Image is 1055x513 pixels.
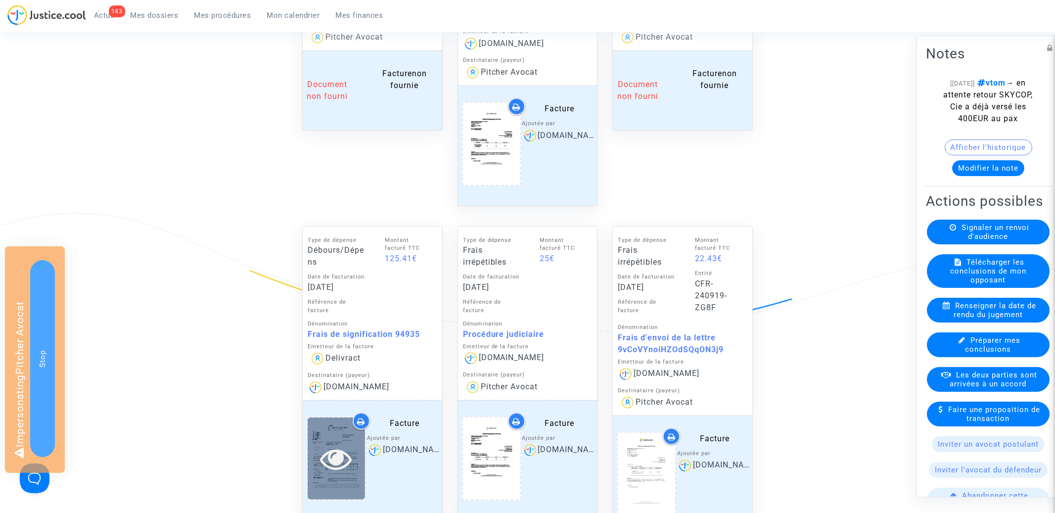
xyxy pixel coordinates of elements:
div: Destinataire (payeur) [463,371,593,379]
span: Mes finances [336,11,383,20]
span: Pitcher Avocat [636,398,693,407]
span: [DOMAIN_NAME] [538,445,604,455]
span: Inviter l'avocat du défendeur [935,466,1042,474]
span: Faire une proposition de transaction [949,405,1041,423]
div: Dénomination [308,320,437,328]
span: [DOMAIN_NAME] [323,382,389,392]
span: Télécharger les conclusions de mon opposant [950,258,1026,284]
span: Pitcher Avocat [481,382,538,391]
span: Pitcher Avocat [636,32,693,42]
span: Les deux parties sont arrivées à un accord [950,371,1038,388]
span: Actus [94,11,115,20]
span: [DOMAIN_NAME] [693,461,759,470]
div: Destinataire (payeur) [308,372,437,380]
span: [DOMAIN_NAME] [538,131,604,140]
a: Mon calendrier [259,8,328,23]
div: Frais d'envoi de la lettre 9vCoVYnoiHZOdSQqON3j9 [618,332,747,356]
img: logo.png [367,443,383,458]
div: Facture [522,103,597,115]
span: Préparer mes conclusions [965,336,1021,354]
div: Ajoutée par [677,450,752,458]
div: Ajoutée par [367,434,442,443]
div: Facture [367,418,442,429]
div: Montant facturé TTC [385,236,432,253]
span: Delivract [325,354,361,363]
button: Stop [30,260,55,457]
div: Date de facturation [308,273,365,281]
h2: Actions possibles [926,192,1051,210]
div: Facture [677,68,752,92]
div: Référence de facture [463,298,520,315]
div: Type de dépense [463,236,520,245]
div: Dénomination [618,324,747,332]
span: [DOMAIN_NAME] [479,39,545,48]
div: Destinataire (payeur) [463,56,593,65]
div: Destinataire (payeur) [618,387,747,395]
a: Mes procédures [186,8,259,23]
div: Dénomination [463,320,593,328]
img: icon-user.svg [310,351,325,367]
div: Montant facturé TTC [540,236,587,253]
img: logo.png [677,458,693,473]
img: icon-user.svg [620,30,636,46]
span: Mes procédures [194,11,251,20]
span: [DOMAIN_NAME] [479,353,545,363]
img: icon-user.svg [310,30,325,46]
a: 143Actus [86,8,123,23]
div: Frais irrépétibles [463,244,520,268]
span: Stop [38,350,47,367]
span: Inviter un avocat postulant [938,440,1039,449]
div: Montant facturé TTC [695,236,742,253]
img: logo.png [522,443,538,458]
div: Type de dépense [308,236,365,245]
div: Procédure judiciaire [463,328,593,340]
button: Modifier la note [952,160,1024,176]
img: logo.png [522,128,538,143]
div: Emetteur de la facture [308,343,437,351]
div: 125.41€ [385,253,432,265]
span: [DOMAIN_NAME] [634,369,699,378]
span: Signaler un renvoi d'audience [962,223,1029,241]
div: Facture [367,68,442,92]
div: [DATE] [308,281,365,293]
span: Renseigner la date de rendu du jugement [954,301,1036,319]
button: Afficher l'historique [945,140,1032,155]
div: 22.43€ [695,253,742,265]
div: Référence de facture [618,298,675,315]
img: logo.png [618,367,634,382]
div: Document non fourni [303,79,352,102]
img: icon-user.svg [465,65,481,81]
img: icon-user.svg [620,395,636,411]
div: Facture [522,418,597,429]
span: Mon calendrier [267,11,320,20]
div: Entité [695,270,742,278]
iframe: Help Scout Beacon - Open [20,464,49,493]
div: [DATE] [618,281,675,293]
div: Impersonating [5,246,65,473]
div: [DATE] [463,281,520,293]
span: → en attente retour SKYCOP, Cie a déjà versé les 400EUR au pax [944,78,1033,123]
div: Emetteur de la facture [463,343,593,351]
a: Mes finances [328,8,391,23]
div: Date de facturation [618,273,675,281]
div: Débours/Dépens [308,244,365,268]
img: logo.png [463,36,479,51]
span: Abandonner cette procédure [963,491,1029,509]
div: Facture [677,433,752,445]
a: CFR-240919-ZG8F [695,279,727,312]
span: Pitcher Avocat [481,67,538,77]
img: jc-logo.svg [7,5,86,25]
div: Référence de facture [308,298,365,315]
div: Frais irrépétibles [618,244,675,268]
div: Type de dépense [618,236,675,245]
img: icon-user.svg [465,379,481,395]
span: [[DATE]] [951,80,975,87]
span: Pitcher Avocat [325,32,383,42]
div: 25€ [540,253,587,265]
span: Mes dossiers [131,11,179,20]
div: Ajoutée par [522,120,597,128]
div: Ajoutée par [522,434,597,443]
img: logo.png [308,380,323,395]
a: Mes dossiers [123,8,186,23]
img: logo.png [463,351,479,366]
